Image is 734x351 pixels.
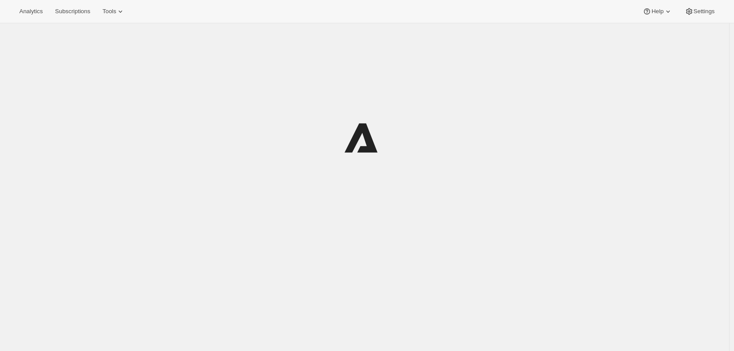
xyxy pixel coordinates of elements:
[19,8,43,15] span: Analytics
[694,8,715,15] span: Settings
[14,5,48,18] button: Analytics
[679,5,720,18] button: Settings
[50,5,95,18] button: Subscriptions
[55,8,90,15] span: Subscriptions
[102,8,116,15] span: Tools
[651,8,663,15] span: Help
[97,5,130,18] button: Tools
[637,5,677,18] button: Help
